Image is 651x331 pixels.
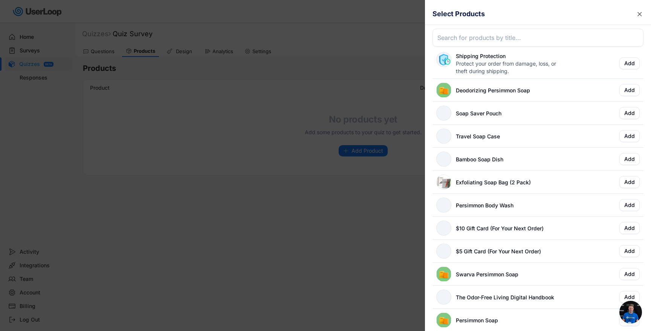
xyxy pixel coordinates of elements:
div: Persimmon Body Wash [456,201,513,209]
button: Add [619,268,640,280]
div: Protect your order from damage, loss, or theft during shipping. [456,60,561,75]
div: Exfoliating Soap Bag (2 Pack) [456,178,531,186]
input: Search for products by title... [432,29,643,47]
div: Open chat [619,301,642,323]
h6: Select Products [432,10,631,18]
button: Add [619,107,640,119]
div: Deodorizing Persimmon Soap [456,86,530,94]
button: Add [619,199,640,211]
div: $5 Gift Card (For Your Next Order) [456,247,541,255]
div: $10 Gift Card (For Your Next Order) [456,224,544,232]
div: Shipping Protection [456,52,506,60]
button: Add [619,245,640,257]
div: The Odor-Free Living Digital Handbook [456,293,554,301]
button: Add [619,57,640,69]
button: Add [619,84,640,96]
button: Add [619,153,640,165]
button: Add [619,176,640,188]
div: Persimmon Soap [456,316,498,324]
button: Add [619,222,640,234]
div: Swarva Persimmon Soap [456,270,518,278]
div: Bamboo Soap Dish [456,155,503,163]
button: Add [619,291,640,303]
div: Soap Saver Pouch [456,109,501,117]
div: Travel Soap Case [456,132,500,140]
button:  [636,11,643,18]
button: Add [619,130,640,142]
text:  [637,10,642,18]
